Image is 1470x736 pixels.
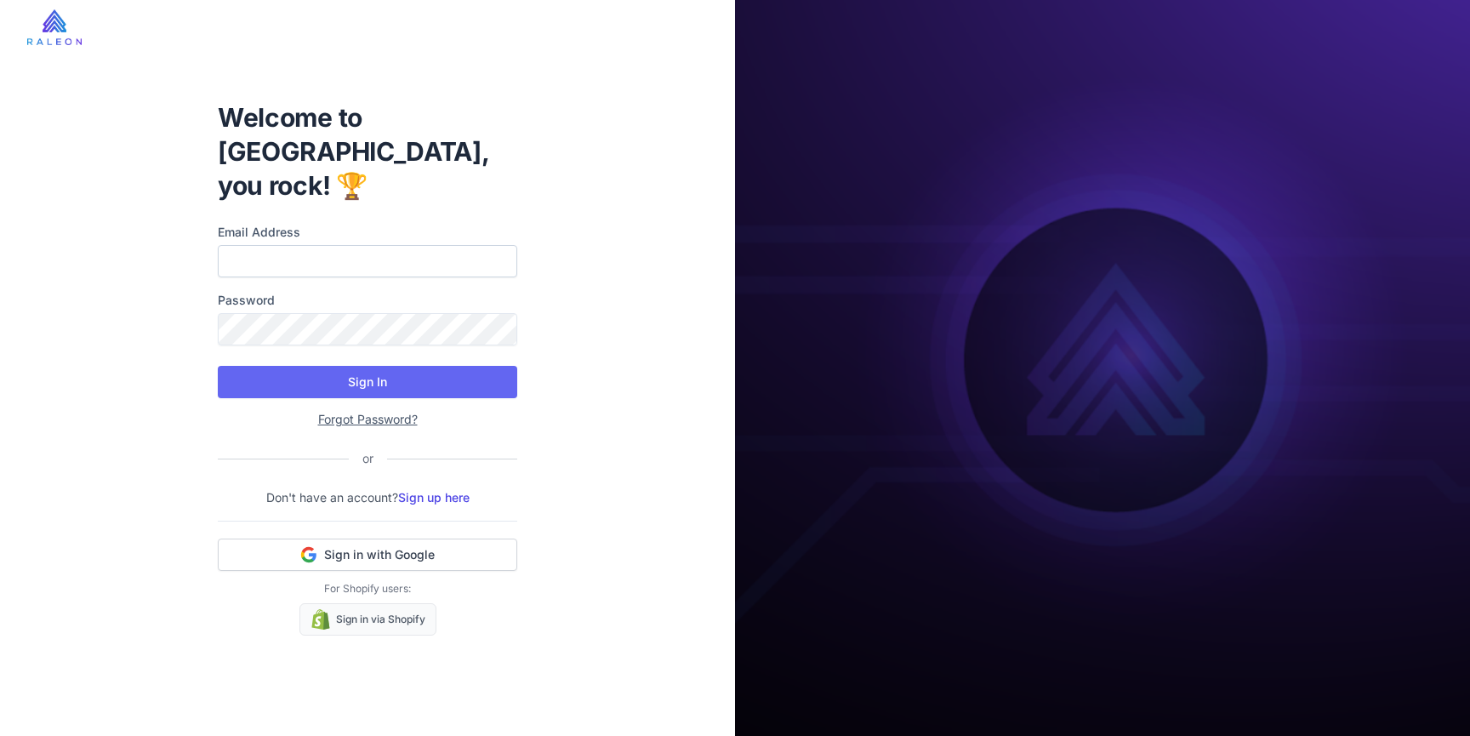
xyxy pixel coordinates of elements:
[218,539,517,571] button: Sign in with Google
[218,366,517,398] button: Sign In
[318,412,418,426] a: Forgot Password?
[218,223,517,242] label: Email Address
[27,9,82,45] img: raleon-logo-whitebg.9aac0268.jpg
[398,490,470,505] a: Sign up here
[299,603,436,636] a: Sign in via Shopify
[218,488,517,507] p: Don't have an account?
[218,581,517,596] p: For Shopify users:
[218,100,517,203] h1: Welcome to [GEOGRAPHIC_DATA], you rock! 🏆
[324,546,435,563] span: Sign in with Google
[218,291,517,310] label: Password
[349,449,387,468] div: or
